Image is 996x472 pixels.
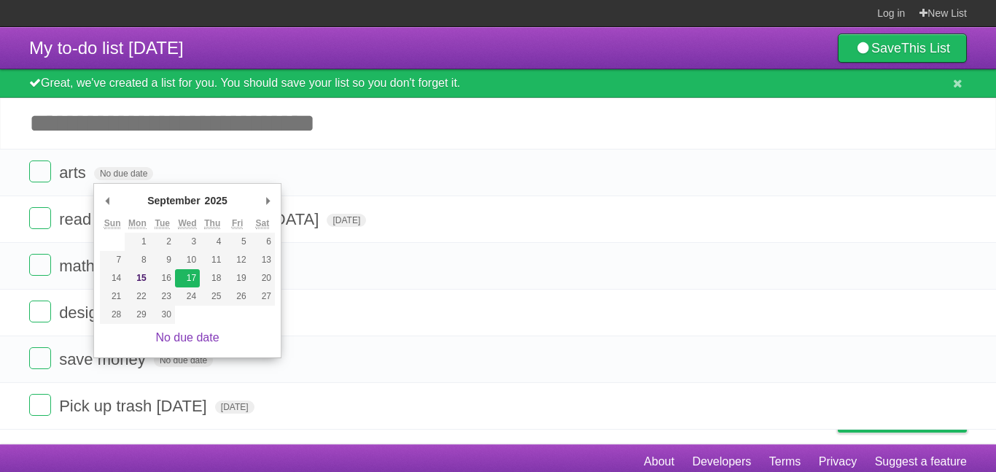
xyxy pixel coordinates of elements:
[128,218,147,229] abbr: Monday
[125,269,149,287] button: 15
[29,347,51,369] label: Done
[200,287,225,306] button: 25
[29,38,184,58] span: My to-do list [DATE]
[29,160,51,182] label: Done
[232,218,243,229] abbr: Friday
[200,251,225,269] button: 11
[29,207,51,229] label: Done
[203,190,230,212] div: 2025
[225,251,249,269] button: 12
[100,190,114,212] button: Previous Month
[838,34,967,63] a: SaveThis List
[29,394,51,416] label: Done
[145,190,202,212] div: September
[59,350,149,368] span: save money
[125,233,149,251] button: 1
[225,269,249,287] button: 19
[155,331,219,344] a: No due date
[901,41,950,55] b: This List
[59,303,110,322] span: design
[178,218,196,229] abbr: Wednesday
[175,269,200,287] button: 17
[100,306,125,324] button: 28
[125,251,149,269] button: 8
[225,233,249,251] button: 5
[100,287,125,306] button: 21
[250,251,275,269] button: 13
[59,163,90,182] span: arts
[215,401,254,414] span: [DATE]
[104,218,121,229] abbr: Sunday
[225,287,249,306] button: 26
[100,251,125,269] button: 7
[125,287,149,306] button: 22
[250,287,275,306] button: 27
[150,233,175,251] button: 2
[94,167,153,180] span: No due date
[250,233,275,251] button: 6
[204,218,220,229] abbr: Thursday
[175,287,200,306] button: 24
[59,397,211,415] span: Pick up trash [DATE]
[59,210,322,228] span: read book in [GEOGRAPHIC_DATA]
[150,287,175,306] button: 23
[150,306,175,324] button: 30
[59,257,98,275] span: math
[125,306,149,324] button: 29
[155,218,169,229] abbr: Tuesday
[327,214,366,227] span: [DATE]
[100,269,125,287] button: 14
[29,301,51,322] label: Done
[868,406,960,432] span: Buy me a coffee
[260,190,275,212] button: Next Month
[200,269,225,287] button: 18
[175,251,200,269] button: 10
[175,233,200,251] button: 3
[150,269,175,287] button: 16
[154,354,213,367] span: No due date
[29,254,51,276] label: Done
[150,251,175,269] button: 9
[250,269,275,287] button: 20
[200,233,225,251] button: 4
[256,218,270,229] abbr: Saturday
